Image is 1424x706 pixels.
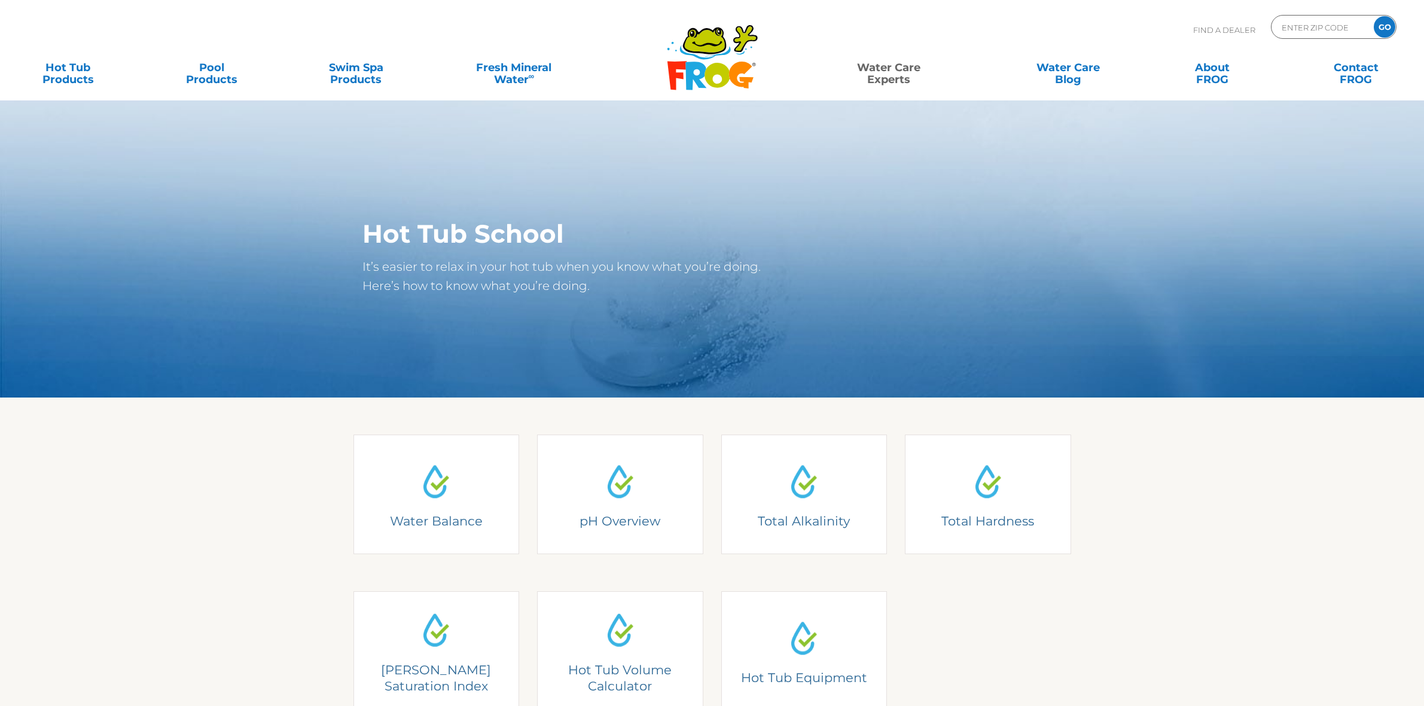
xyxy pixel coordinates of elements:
a: PoolProducts [156,56,268,80]
a: Hot TubProducts [12,56,124,80]
input: GO [1374,16,1395,38]
h4: Hot Tub Volume Calculator [554,662,686,695]
h1: Hot Tub School [362,219,786,248]
h4: Total Hardness [914,513,1062,529]
a: Water CareBlog [1012,56,1124,80]
h4: Total Alkalinity [730,513,878,529]
img: Water Drop Icon [598,608,642,652]
img: Water Drop Icon [782,459,826,503]
a: Water Drop IconTotal AlkalinityTotal AlkalinityIdeal Total Alkalinity Range for Hot Tubs: 80-120 [721,435,888,554]
img: Water Drop Icon [598,459,642,503]
a: AboutFROG [1156,56,1268,80]
a: ContactFROG [1300,56,1412,80]
a: Fresh MineralWater∞ [444,56,584,80]
p: Find A Dealer [1193,15,1255,45]
a: Water CareExperts [798,56,980,80]
img: Water Drop Icon [782,616,826,660]
input: Zip Code Form [1280,19,1361,36]
h4: Water Balance [362,513,510,529]
p: It’s easier to relax in your hot tub when you know what you’re doing. Here’s how to know what you... [362,257,786,295]
h4: pH Overview [546,513,694,529]
a: Swim SpaProducts [300,56,412,80]
h4: Hot Tub Equipment [730,670,878,686]
h4: [PERSON_NAME] Saturation Index [362,662,510,695]
a: Water Drop IconTotal HardnessCalcium HardnessIdeal Calcium Hardness Range: 150-250 [905,435,1071,554]
img: Water Drop Icon [414,459,458,503]
sup: ∞ [529,71,535,81]
img: Water Drop Icon [414,608,458,652]
img: Water Drop Icon [966,459,1010,503]
a: Water Drop IconpH OverviewpH OverviewIdeal pH Range for Hot Tubs: 7.2 – 7.6 [537,435,703,554]
a: Water Drop IconWater BalanceUnderstanding Water BalanceThere are two basic elements to pool chemi... [353,435,520,554]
